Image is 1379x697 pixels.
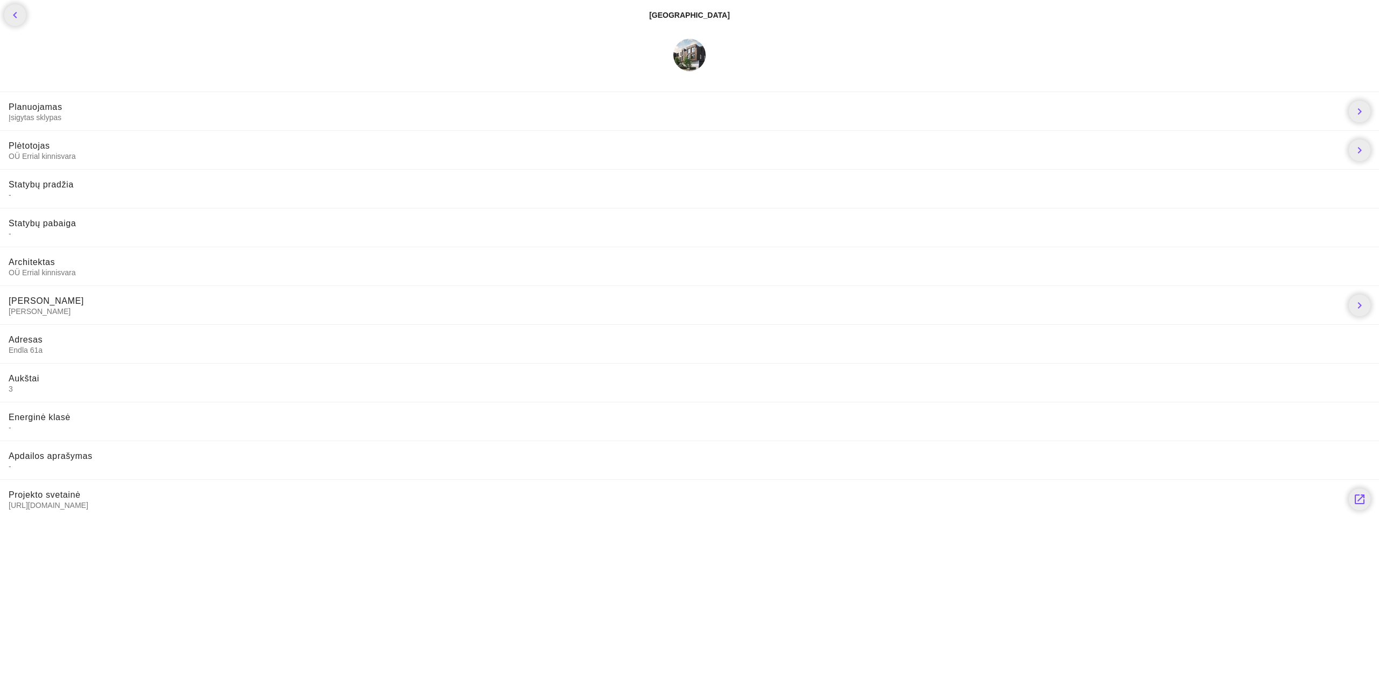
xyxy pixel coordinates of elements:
[1353,493,1366,506] i: launch
[9,306,1340,316] span: [PERSON_NAME]
[9,257,55,267] span: Architektas
[9,296,84,305] span: [PERSON_NAME]
[9,462,1370,471] span: -
[9,9,22,22] i: chevron_left
[9,113,1340,122] span: Įsigytas sklypas
[1353,299,1366,312] i: chevron_right
[9,413,71,422] span: Energinė klasė
[1353,105,1366,118] i: chevron_right
[9,423,1370,433] span: -
[9,219,76,228] span: Statybų pabaiga
[9,190,1370,200] span: -
[4,4,26,26] a: chevron_left
[649,10,730,20] div: [GEOGRAPHIC_DATA]
[9,141,50,150] span: Plėtotojas
[1349,140,1370,161] a: chevron_right
[9,374,39,383] span: Aukštai
[9,500,1340,510] span: [URL][DOMAIN_NAME]
[9,151,1340,161] span: OÜ Errial kinnisvara
[9,180,74,189] span: Statybų pradžia
[9,268,1370,277] span: OÜ Errial kinnisvara
[1353,144,1366,157] i: chevron_right
[9,384,1370,394] span: 3
[9,451,93,461] span: Apdailos aprašymas
[9,335,43,344] span: Adresas
[9,490,81,499] span: Projekto svetainė
[9,102,62,111] span: Planuojamas
[1349,101,1370,122] a: chevron_right
[1349,489,1370,510] a: launch
[9,229,1370,239] span: -
[1349,295,1370,316] a: chevron_right
[9,345,1370,355] span: Endla 61a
